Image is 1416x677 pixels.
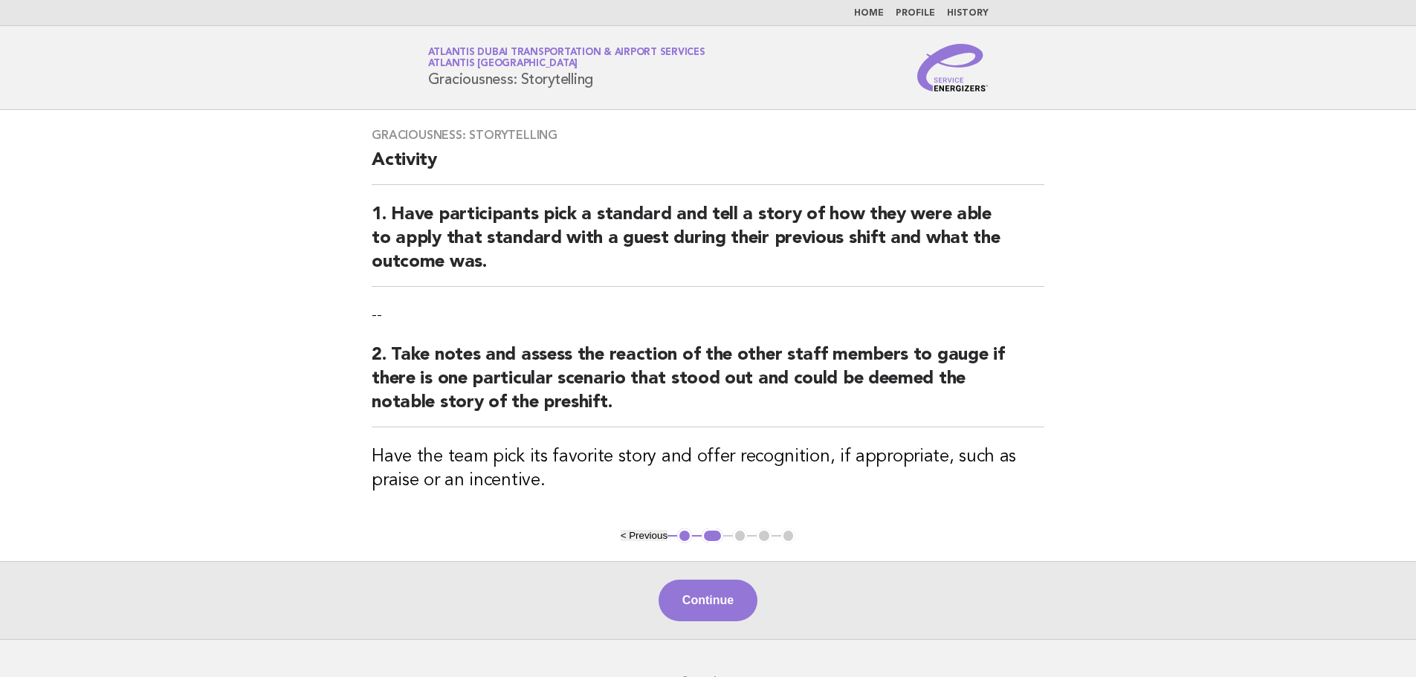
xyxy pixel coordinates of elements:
[372,445,1044,493] h3: Have the team pick its favorite story and offer recognition, if appropriate, such as praise or an...
[372,203,1044,287] h2: 1. Have participants pick a standard and tell a story of how they were able to apply that standar...
[621,530,667,541] button: < Previous
[947,9,989,18] a: History
[372,128,1044,143] h3: Graciousness: Storytelling
[372,343,1044,427] h2: 2. Take notes and assess the reaction of the other staff members to gauge if there is one particu...
[428,48,705,87] h1: Graciousness: Storytelling
[372,149,1044,185] h2: Activity
[896,9,935,18] a: Profile
[372,305,1044,325] p: --
[659,580,757,621] button: Continue
[677,528,692,543] button: 1
[854,9,884,18] a: Home
[428,48,705,68] a: Atlantis Dubai Transportation & Airport ServicesAtlantis [GEOGRAPHIC_DATA]
[428,59,578,69] span: Atlantis [GEOGRAPHIC_DATA]
[702,528,723,543] button: 2
[917,44,989,91] img: Service Energizers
